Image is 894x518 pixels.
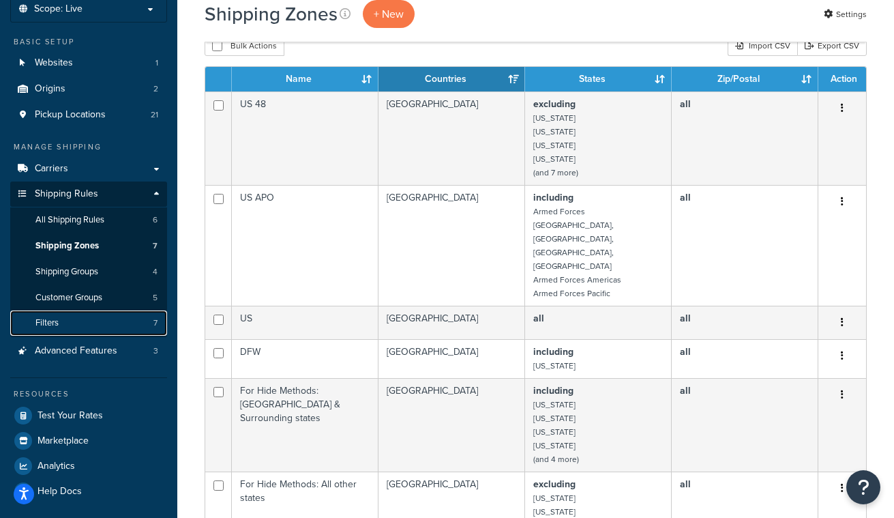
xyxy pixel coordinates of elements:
small: [US_STATE] [533,492,576,504]
a: Filters 7 [10,311,167,336]
div: Import CSV [728,35,797,56]
b: all [680,477,691,491]
b: including [533,345,573,359]
li: Shipping Zones [10,233,167,259]
a: Websites 1 [10,51,167,76]
span: All Shipping Rules [35,214,104,226]
span: Help Docs [38,486,82,498]
span: Marketplace [38,435,89,447]
b: all [533,311,544,326]
td: [GEOGRAPHIC_DATA] [378,91,525,185]
span: Websites [35,57,73,69]
a: Test Your Rates [10,403,167,428]
span: 21 [151,109,158,121]
li: All Shipping Rules [10,207,167,233]
a: Marketplace [10,429,167,453]
th: Countries: activate to sort column ascending [378,67,525,91]
span: Origins [35,83,65,95]
small: Armed Forces [GEOGRAPHIC_DATA], [GEOGRAPHIC_DATA], [GEOGRAPHIC_DATA], [GEOGRAPHIC_DATA] [533,205,614,272]
td: For Hide Methods: [GEOGRAPHIC_DATA] & Surrounding states [232,378,378,472]
li: Pickup Locations [10,102,167,128]
a: Advanced Features 3 [10,339,167,364]
a: All Shipping Rules 6 [10,207,167,233]
span: Shipping Zones [35,240,99,252]
span: Shipping Groups [35,266,98,278]
small: [US_STATE] [533,426,576,438]
span: 7 [153,317,158,329]
th: Zip/Postal: activate to sort column ascending [672,67,818,91]
span: Shipping Rules [35,188,98,200]
a: Help Docs [10,479,167,504]
span: Advanced Features [35,345,117,357]
span: 6 [153,214,158,226]
li: Advanced Features [10,339,167,364]
td: [GEOGRAPHIC_DATA] [378,378,525,472]
th: Action [818,67,866,91]
span: + New [374,6,404,22]
a: Customer Groups 5 [10,285,167,311]
li: Customer Groups [10,285,167,311]
td: [GEOGRAPHIC_DATA] [378,306,525,339]
a: Shipping Zones 7 [10,233,167,259]
b: including [533,384,573,398]
li: Origins [10,76,167,102]
b: all [680,311,691,326]
a: Export CSV [797,35,867,56]
small: [US_STATE] [533,112,576,124]
td: [GEOGRAPHIC_DATA] [378,185,525,306]
a: Shipping Rules [10,182,167,207]
span: 5 [153,292,158,304]
li: Shipping Groups [10,259,167,285]
span: Pickup Locations [35,109,106,121]
a: Settings [824,5,867,24]
span: 7 [153,240,158,252]
li: Websites [10,51,167,76]
th: Name: activate to sort column ascending [232,67,378,91]
small: [US_STATE] [533,412,576,425]
h1: Shipping Zones [205,1,338,27]
b: all [680,190,691,205]
td: US 48 [232,91,378,185]
small: Armed Forces Americas [533,274,621,286]
a: Analytics [10,454,167,478]
li: Shipping Rules [10,182,167,337]
b: all [680,345,691,359]
span: 2 [153,83,158,95]
span: Filters [35,317,59,329]
b: all [680,384,691,398]
span: 1 [155,57,158,69]
small: [US_STATE] [533,153,576,165]
small: (and 7 more) [533,167,578,179]
small: [US_STATE] [533,126,576,138]
div: Basic Setup [10,36,167,48]
small: [US_STATE] [533,399,576,411]
span: 4 [153,266,158,278]
b: including [533,190,573,205]
b: all [680,97,691,111]
button: Open Resource Center [846,470,880,504]
small: [US_STATE] [533,139,576,152]
a: Origins 2 [10,76,167,102]
a: Shipping Groups 4 [10,259,167,285]
div: Manage Shipping [10,141,167,153]
span: 3 [153,345,158,357]
small: [US_STATE] [533,506,576,518]
th: States: activate to sort column ascending [525,67,672,91]
small: Armed Forces Pacific [533,287,610,300]
b: excluding [533,477,576,491]
span: Customer Groups [35,292,102,304]
small: [US_STATE] [533,360,576,372]
b: excluding [533,97,576,111]
span: Analytics [38,461,75,472]
span: Scope: Live [34,3,83,15]
div: Resources [10,388,167,400]
small: (and 4 more) [533,453,579,465]
button: Bulk Actions [205,35,284,56]
span: Test Your Rates [38,410,103,422]
a: Carriers [10,156,167,182]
